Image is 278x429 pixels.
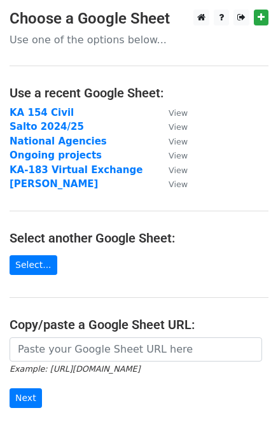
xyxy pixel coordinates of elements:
[10,337,262,362] input: Paste your Google Sheet URL here
[10,10,268,28] h3: Choose a Google Sheet
[156,136,188,147] a: View
[10,388,42,408] input: Next
[156,178,188,190] a: View
[10,317,268,332] h4: Copy/paste a Google Sheet URL:
[10,255,57,275] a: Select...
[169,108,188,118] small: View
[156,121,188,132] a: View
[10,230,268,246] h4: Select another Google Sheet:
[169,179,188,189] small: View
[10,85,268,101] h4: Use a recent Google Sheet:
[10,33,268,46] p: Use one of the options below...
[169,151,188,160] small: View
[169,165,188,175] small: View
[169,122,188,132] small: View
[156,164,188,176] a: View
[10,364,140,374] small: Example: [URL][DOMAIN_NAME]
[169,137,188,146] small: View
[156,107,188,118] a: View
[10,121,84,132] a: Salto 2024/25
[10,178,98,190] a: [PERSON_NAME]
[10,164,142,176] a: KA-183 Virtual Exchange
[10,107,74,118] a: KA 154 Civil
[156,150,188,161] a: View
[10,136,107,147] a: National Agencies
[10,150,102,161] a: Ongoing projects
